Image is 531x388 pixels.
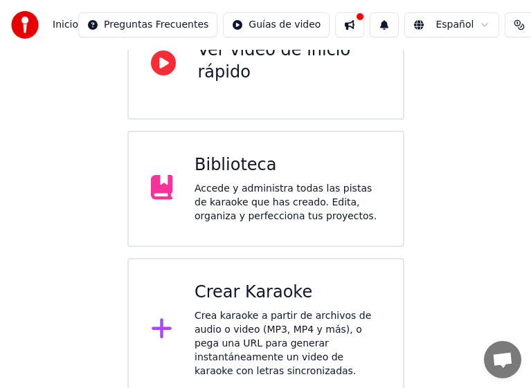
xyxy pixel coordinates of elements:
button: Guías de video [223,12,330,37]
nav: breadcrumb [53,18,78,32]
div: Chat abierto [484,341,521,378]
button: Preguntas Frecuentes [78,12,217,37]
div: Ver video de inicio rápido [198,39,381,84]
div: Biblioteca [195,154,381,176]
div: Crea karaoke a partir de archivos de audio o video (MP3, MP4 y más), o pega una URL para generar ... [195,309,381,378]
div: Accede y administra todas las pistas de karaoke que has creado. Edita, organiza y perfecciona tus... [195,182,381,223]
div: Crear Karaoke [195,281,381,304]
img: youka [11,11,39,39]
span: Inicio [53,18,78,32]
